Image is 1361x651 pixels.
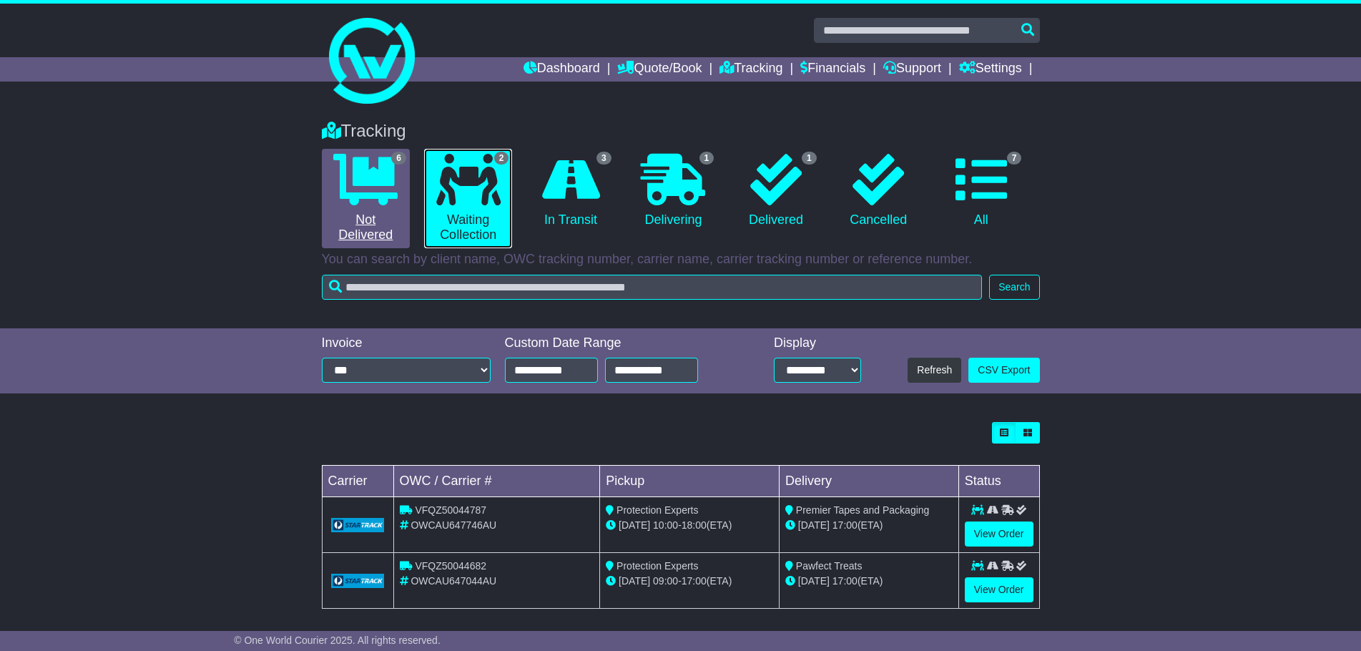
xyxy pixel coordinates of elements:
span: 17:00 [682,575,707,587]
td: Pickup [600,466,780,497]
span: 17:00 [832,575,858,587]
div: Tracking [315,121,1047,142]
span: OWCAU647746AU [411,519,496,531]
span: 18:00 [682,519,707,531]
a: 1 Delivered [732,149,820,233]
span: [DATE] [619,575,650,587]
button: Search [989,275,1039,300]
span: © One World Courier 2025. All rights reserved. [234,635,441,646]
span: [DATE] [798,519,830,531]
span: 17:00 [832,519,858,531]
div: (ETA) [785,518,953,533]
a: Quote/Book [617,57,702,82]
a: 1 Delivering [629,149,717,233]
div: - (ETA) [606,574,773,589]
td: Delivery [779,466,958,497]
a: Dashboard [524,57,600,82]
div: Display [774,336,861,351]
div: (ETA) [785,574,953,589]
a: 6 Not Delivered [322,149,410,248]
td: Status [958,466,1039,497]
td: Carrier [322,466,393,497]
span: VFQZ50044682 [415,560,486,572]
a: 2 Waiting Collection [424,149,512,248]
a: 7 All [937,149,1025,233]
img: GetCarrierServiceLogo [331,574,385,588]
a: View Order [965,577,1033,602]
span: Pawfect Treats [796,560,863,572]
span: OWCAU647044AU [411,575,496,587]
div: - (ETA) [606,518,773,533]
span: VFQZ50044787 [415,504,486,516]
span: 1 [802,152,817,165]
span: 10:00 [653,519,678,531]
button: Refresh [908,358,961,383]
span: 3 [596,152,611,165]
a: Settings [959,57,1022,82]
span: Protection Experts [616,560,698,572]
span: 2 [494,152,509,165]
img: GetCarrierServiceLogo [331,518,385,532]
a: Cancelled [835,149,923,233]
span: [DATE] [798,575,830,587]
span: Protection Experts [616,504,698,516]
div: Custom Date Range [505,336,734,351]
a: Support [883,57,941,82]
span: 6 [391,152,406,165]
p: You can search by client name, OWC tracking number, carrier name, carrier tracking number or refe... [322,252,1040,268]
div: Invoice [322,336,491,351]
a: View Order [965,522,1033,547]
a: CSV Export [968,358,1039,383]
span: 1 [699,152,714,165]
a: 3 In Transit [526,149,614,233]
td: OWC / Carrier # [393,466,600,497]
span: 09:00 [653,575,678,587]
a: Financials [800,57,865,82]
span: [DATE] [619,519,650,531]
span: 7 [1007,152,1022,165]
span: Premier Tapes and Packaging [796,504,930,516]
a: Tracking [719,57,782,82]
